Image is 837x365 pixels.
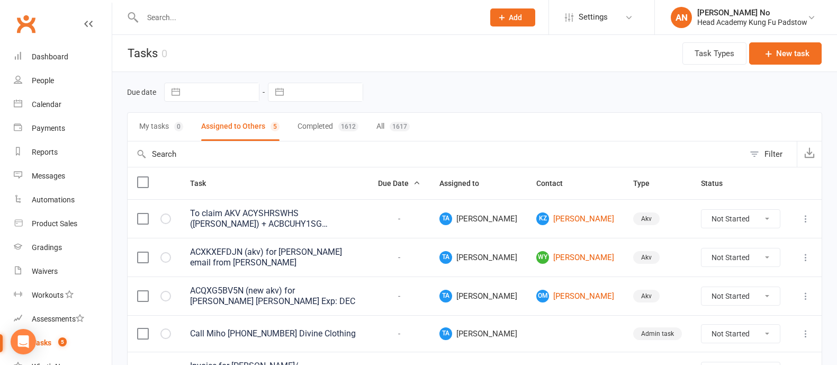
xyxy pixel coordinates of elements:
[190,179,218,188] span: Task
[439,290,517,302] span: [PERSON_NAME]
[14,236,112,260] a: Gradings
[190,208,359,229] div: To claim AKV ACYSHRSWHS ([PERSON_NAME]) + ACBCUHY1SG ([PERSON_NAME])
[271,122,280,131] div: 5
[697,8,807,17] div: [PERSON_NAME] No
[378,330,420,339] div: -
[14,260,112,283] a: Waivers
[32,100,61,109] div: Calendar
[14,331,112,355] a: Tasks 5
[14,140,112,164] a: Reports
[128,141,744,167] input: Search
[14,117,112,140] a: Payments
[439,327,452,340] span: TA
[14,212,112,236] a: Product Sales
[32,76,54,85] div: People
[190,247,359,268] div: ACXKXEFDJN (akv) for [PERSON_NAME] email from [PERSON_NAME]
[32,219,77,228] div: Product Sales
[633,290,660,302] div: Akv
[633,177,661,190] button: Type
[671,7,692,28] div: AN
[701,177,734,190] button: Status
[298,113,358,141] button: Completed1612
[139,113,183,141] button: My tasks0
[376,113,410,141] button: All1617
[14,188,112,212] a: Automations
[378,292,420,301] div: -
[32,52,68,61] div: Dashboard
[536,179,574,188] span: Contact
[58,337,67,346] span: 5
[11,329,36,354] div: Open Intercom Messenger
[139,10,476,25] input: Search...
[338,122,358,131] div: 1612
[32,339,51,347] div: Tasks
[633,251,660,264] div: Akv
[536,251,549,264] span: WY
[14,307,112,331] a: Assessments
[112,35,167,72] h1: Tasks
[190,177,218,190] button: Task
[32,172,65,180] div: Messages
[14,93,112,117] a: Calendar
[633,212,660,225] div: Akv
[682,42,746,65] button: Task Types
[13,11,39,37] a: Clubworx
[32,124,65,132] div: Payments
[32,243,62,252] div: Gradings
[701,179,734,188] span: Status
[536,212,549,225] span: KZ
[490,8,535,26] button: Add
[633,327,682,340] div: Admin task
[439,251,452,264] span: TA
[536,212,614,225] a: KZ[PERSON_NAME]
[439,212,452,225] span: TA
[509,13,522,22] span: Add
[633,179,661,188] span: Type
[579,5,608,29] span: Settings
[14,45,112,69] a: Dashboard
[378,179,420,188] span: Due Date
[14,164,112,188] a: Messages
[744,141,797,167] button: Filter
[161,47,167,60] div: 0
[32,291,64,299] div: Workouts
[32,195,75,204] div: Automations
[536,290,549,302] span: OM
[390,122,410,131] div: 1617
[32,267,58,275] div: Waivers
[749,42,822,65] button: New task
[439,327,517,340] span: [PERSON_NAME]
[439,251,517,264] span: [PERSON_NAME]
[32,148,58,156] div: Reports
[536,290,614,302] a: OM[PERSON_NAME]
[536,177,574,190] button: Contact
[439,177,491,190] button: Assigned to
[32,315,84,323] div: Assessments
[190,286,359,307] div: ACQXG5BV5N (new akv) for [PERSON_NAME] [PERSON_NAME] Exp: DEC
[439,212,517,225] span: [PERSON_NAME]
[536,251,614,264] a: WY[PERSON_NAME]
[439,290,452,302] span: TA
[439,179,491,188] span: Assigned to
[378,253,420,262] div: -
[697,17,807,27] div: Head Academy Kung Fu Padstow
[14,283,112,307] a: Workouts
[190,328,359,339] div: Call Miho [PHONE_NUMBER] Divine Clothing
[127,88,156,96] label: Due date
[378,177,420,190] button: Due Date
[764,148,782,161] div: Filter
[201,113,280,141] button: Assigned to Others5
[14,69,112,93] a: People
[378,215,420,224] div: -
[174,122,183,131] div: 0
